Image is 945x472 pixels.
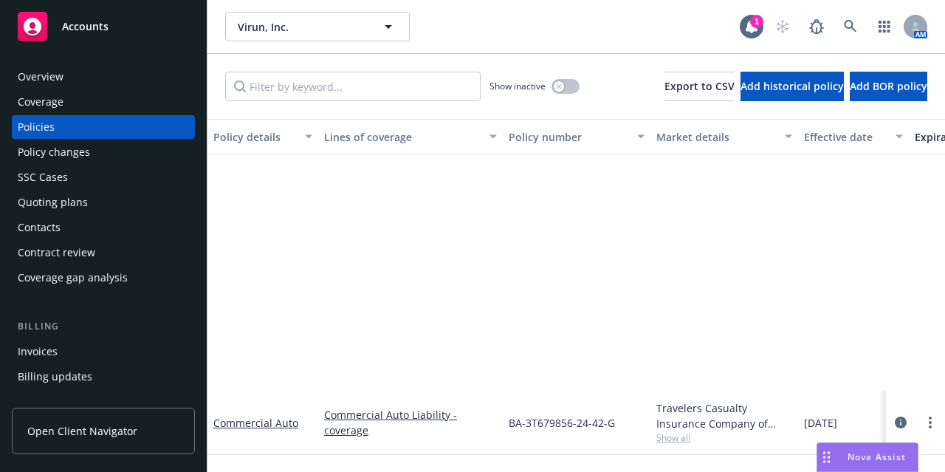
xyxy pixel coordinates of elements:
[802,12,831,41] a: Report a Bug
[664,72,735,101] button: Export to CSV
[18,90,63,114] div: Coverage
[489,80,546,92] span: Show inactive
[318,119,503,154] button: Lines of coverage
[650,119,798,154] button: Market details
[768,12,797,41] a: Start snowing
[225,72,481,101] input: Filter by keyword...
[12,319,195,334] div: Billing
[12,6,195,47] a: Accounts
[27,423,137,439] span: Open Client Navigator
[12,216,195,239] a: Contacts
[324,407,497,438] a: Commercial Auto Liability - coverage
[18,140,90,164] div: Policy changes
[750,15,763,28] div: 1
[848,451,906,463] span: Nova Assist
[921,414,939,431] a: more
[18,216,61,239] div: Contacts
[12,191,195,214] a: Quoting plans
[12,65,195,89] a: Overview
[740,79,844,93] span: Add historical policy
[18,340,58,363] div: Invoices
[509,415,615,431] span: BA-3T679856-24-42-G
[18,115,55,139] div: Policies
[18,241,95,264] div: Contract review
[656,431,792,444] span: Show all
[12,115,195,139] a: Policies
[656,400,792,431] div: Travelers Casualty Insurance Company of America, Travelers Insurance
[798,119,909,154] button: Effective date
[12,365,195,389] a: Billing updates
[12,90,195,114] a: Coverage
[817,442,918,472] button: Nova Assist
[18,266,128,290] div: Coverage gap analysis
[509,129,628,145] div: Policy number
[850,72,927,101] button: Add BOR policy
[12,140,195,164] a: Policy changes
[12,390,195,414] a: Account charges
[870,12,899,41] a: Switch app
[12,165,195,189] a: SSC Cases
[12,266,195,290] a: Coverage gap analysis
[804,415,837,431] span: [DATE]
[836,12,865,41] a: Search
[213,129,296,145] div: Policy details
[207,119,318,154] button: Policy details
[18,65,63,89] div: Overview
[62,21,109,33] span: Accounts
[850,79,927,93] span: Add BOR policy
[12,340,195,363] a: Invoices
[12,241,195,264] a: Contract review
[18,191,88,214] div: Quoting plans
[213,416,298,430] a: Commercial Auto
[892,414,910,431] a: circleInformation
[238,19,365,35] span: Virun, Inc.
[225,12,410,41] button: Virun, Inc.
[656,129,776,145] div: Market details
[18,390,100,414] div: Account charges
[503,119,650,154] button: Policy number
[804,129,887,145] div: Effective date
[740,72,844,101] button: Add historical policy
[18,165,68,189] div: SSC Cases
[817,443,836,471] div: Drag to move
[664,79,735,93] span: Export to CSV
[324,129,481,145] div: Lines of coverage
[18,365,92,389] div: Billing updates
